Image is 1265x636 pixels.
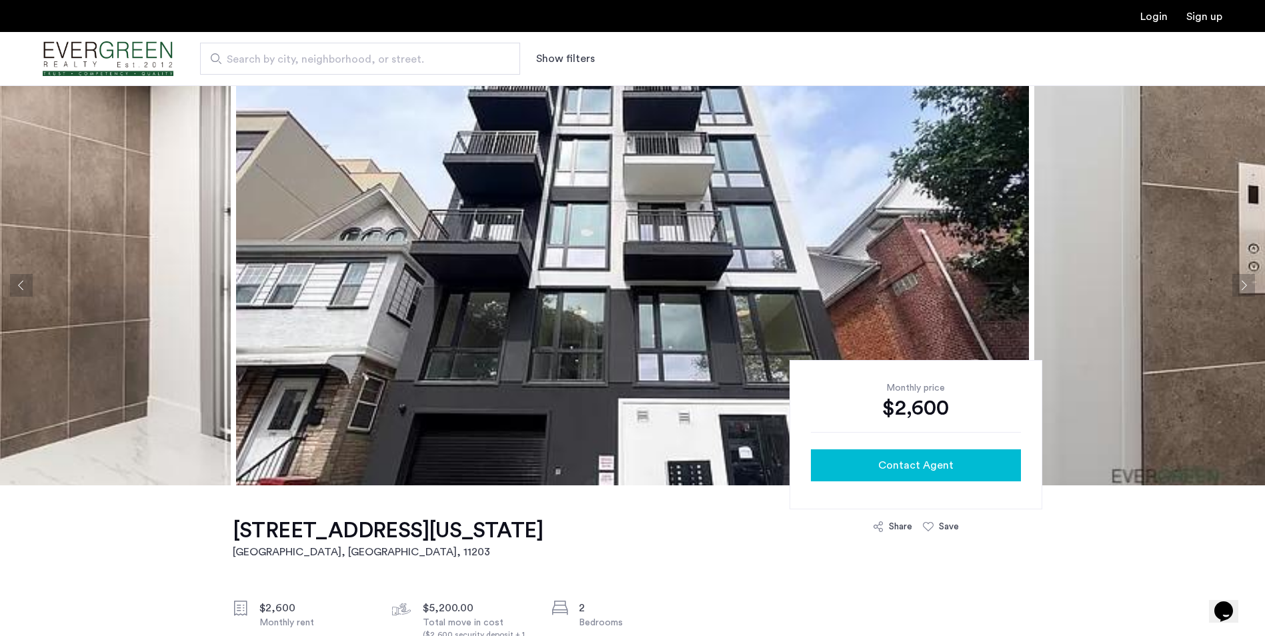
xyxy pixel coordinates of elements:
[1140,11,1168,22] a: Login
[579,616,691,629] div: Bedrooms
[233,517,543,560] a: [STREET_ADDRESS][US_STATE][GEOGRAPHIC_DATA], [GEOGRAPHIC_DATA], 11203
[423,600,535,616] div: $5,200.00
[811,395,1021,421] div: $2,600
[233,544,543,560] h2: [GEOGRAPHIC_DATA], [GEOGRAPHIC_DATA] , 11203
[43,34,173,84] img: logo
[259,600,371,616] div: $2,600
[811,381,1021,395] div: Monthly price
[233,517,543,544] h1: [STREET_ADDRESS][US_STATE]
[939,520,959,533] div: Save
[889,520,912,533] div: Share
[227,51,483,67] span: Search by city, neighborhood, or street.
[200,43,520,75] input: Apartment Search
[236,85,1029,485] img: apartment
[811,449,1021,481] button: button
[1186,11,1222,22] a: Registration
[1209,583,1252,623] iframe: chat widget
[579,600,691,616] div: 2
[10,274,33,297] button: Previous apartment
[1232,274,1255,297] button: Next apartment
[878,457,954,473] span: Contact Agent
[259,616,371,629] div: Monthly rent
[536,51,595,67] button: Show or hide filters
[43,34,173,84] a: Cazamio Logo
